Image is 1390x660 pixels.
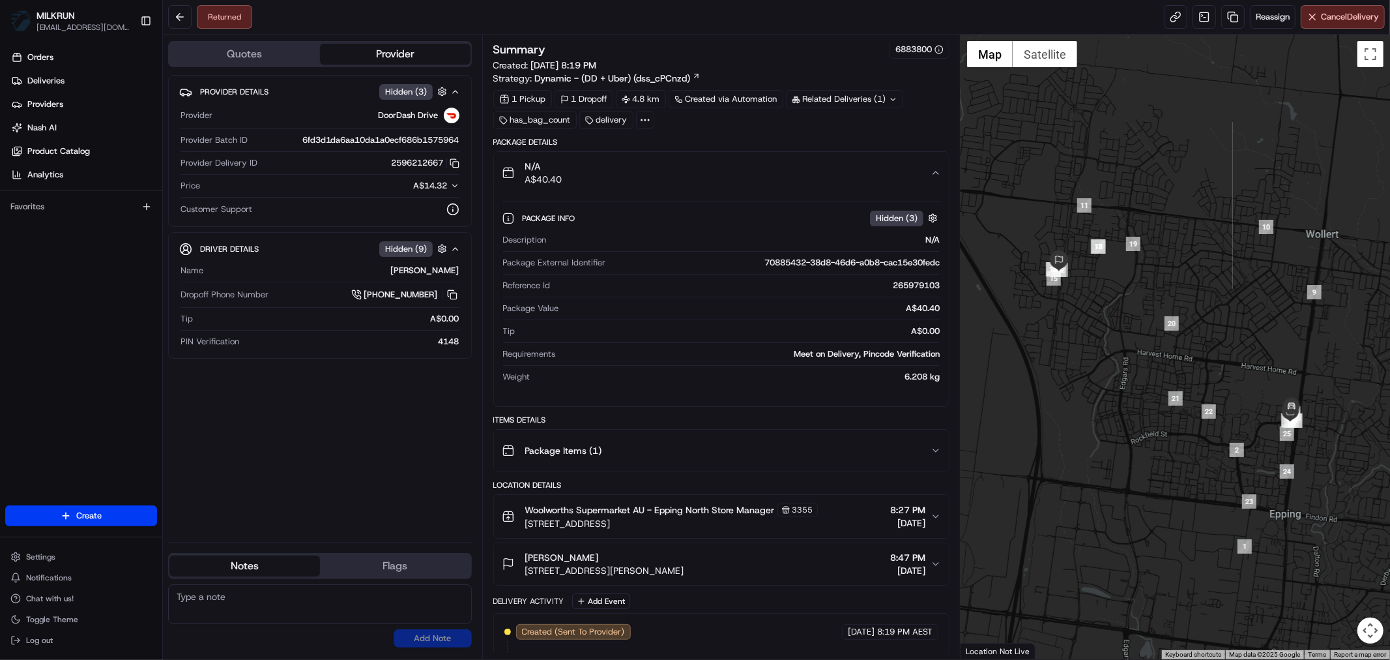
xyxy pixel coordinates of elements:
[1357,618,1383,644] button: Map camera controls
[27,98,63,110] span: Providers
[493,596,564,607] div: Delivery Activity
[572,593,630,609] button: Add Event
[351,288,459,302] a: [PHONE_NUMBER]
[876,213,918,224] span: Hidden ( 3 )
[5,610,157,629] button: Toggle Theme
[10,10,31,31] img: MILKRUN
[494,543,949,585] button: [PERSON_NAME][STREET_ADDRESS][PERSON_NAME]8:47 PM[DATE]
[786,90,903,108] div: Related Deliveries (1)
[494,194,949,406] div: N/AA$40.40
[503,348,556,360] span: Requirements
[494,495,949,538] button: Woolworths Supermarket AU - Epping North Store Manager3355[STREET_ADDRESS]8:27 PM[DATE]
[1238,539,1252,554] div: 1
[1047,271,1061,286] div: 15
[494,152,949,194] button: N/AA$40.40
[181,110,212,121] span: Provider
[564,303,940,314] div: A$40.40
[320,556,471,577] button: Flags
[379,83,450,100] button: Hidden (3)
[531,59,597,71] span: [DATE] 8:19 PM
[5,196,157,217] div: Favorites
[669,90,783,108] a: Created via Automation
[1259,220,1273,234] div: 10
[302,134,459,146] span: 6fd3d1da6aa10da1a0ecf686b1575964
[27,122,57,134] span: Nash AI
[27,169,63,181] span: Analytics
[5,117,162,138] a: Nash AI
[26,573,72,583] span: Notifications
[493,137,949,147] div: Package Details
[1168,391,1183,406] div: 21
[503,303,559,314] span: Package Value
[1077,198,1092,213] div: 11
[964,642,1007,659] img: Google
[525,503,775,517] span: Woolworths Supermarket AU - Epping North Store Manager
[890,517,925,530] span: [DATE]
[1307,285,1322,299] div: 9
[521,325,940,337] div: A$0.00
[890,551,925,564] span: 8:47 PM
[5,590,157,608] button: Chat with us!
[611,257,940,269] div: 70885432-38d8-46d6-a0b8-cac15e30fedc
[503,280,551,292] span: Reference Id
[5,505,157,526] button: Create
[198,313,459,325] div: A$0.00
[385,243,427,255] span: Hidden ( 9 )
[1046,262,1060,277] div: 16
[961,643,1035,659] div: Location Not Live
[5,141,162,162] a: Product Catalog
[1013,41,1077,67] button: Show satellite imagery
[5,5,135,37] button: MILKRUNMILKRUN[EMAIL_ADDRESS][DOMAIN_NAME]
[1334,651,1386,658] a: Report a map error
[890,503,925,517] span: 8:27 PM
[5,631,157,650] button: Log out
[616,90,666,108] div: 4.8 km
[5,94,162,115] a: Providers
[522,626,625,638] span: Created (Sent To Provider)
[27,75,65,87] span: Deliveries
[27,145,90,157] span: Product Catalog
[392,157,459,169] button: 2596212667
[5,164,162,185] a: Analytics
[1280,464,1294,479] div: 24
[895,44,944,55] button: 6883800
[320,44,471,65] button: Provider
[1230,443,1244,457] div: 2
[181,157,257,169] span: Provider Delivery ID
[26,614,78,625] span: Toggle Theme
[1308,651,1326,658] a: Terms (opens in new tab)
[181,203,252,215] span: Customer Support
[493,90,552,108] div: 1 Pickup
[1165,650,1221,659] button: Keyboard shortcuts
[890,564,925,577] span: [DATE]
[5,47,162,68] a: Orders
[181,289,268,301] span: Dropoff Phone Number
[493,415,949,425] div: Items Details
[525,564,684,577] span: [STREET_ADDRESS][PERSON_NAME]
[244,336,459,348] div: 4148
[1280,427,1294,441] div: 25
[1321,11,1379,23] span: Cancel Delivery
[525,517,818,530] span: [STREET_ADDRESS]
[169,556,320,577] button: Notes
[26,552,55,562] span: Settings
[964,642,1007,659] a: Open this area in Google Maps (opens a new window)
[535,72,691,85] span: Dynamic - (DD + Uber) (dss_cPCnzd)
[493,111,577,129] div: has_bag_count
[556,280,940,292] div: 265979103
[200,244,259,254] span: Driver Details
[1229,651,1300,658] span: Map data ©2025 Google
[26,593,74,604] span: Chat with us!
[36,9,75,22] span: MILKRUN
[179,81,461,102] button: Provider DetailsHidden (3)
[552,234,940,246] div: N/A
[870,210,941,226] button: Hidden (3)
[5,548,157,566] button: Settings
[792,505,813,515] span: 3355
[493,59,597,72] span: Created:
[525,551,599,564] span: [PERSON_NAME]
[200,87,268,97] span: Provider Details
[379,110,439,121] span: DoorDash Drive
